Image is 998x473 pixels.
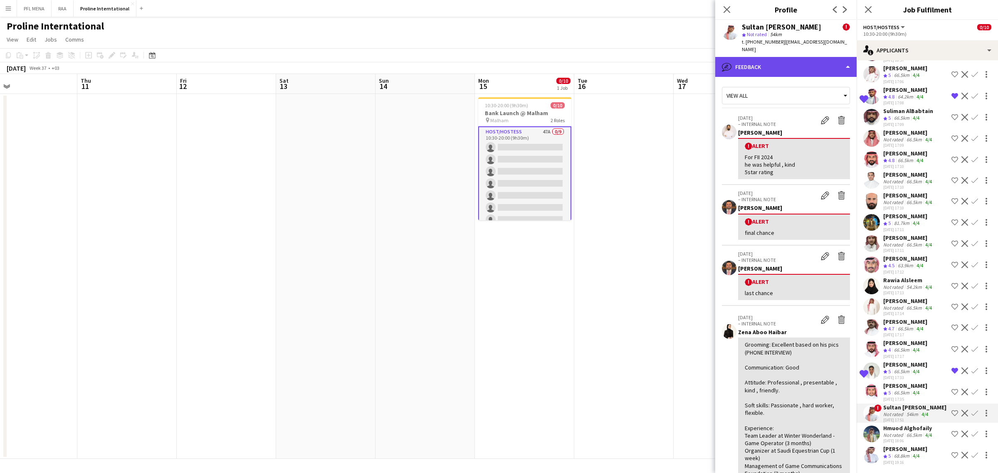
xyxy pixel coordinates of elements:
[977,24,991,30] span: 0/10
[738,121,817,127] p: – INTERNAL NOTE
[883,290,934,296] div: [DATE] 17:13
[883,79,927,84] div: [DATE] 17:06
[738,320,817,327] p: – INTERNAL NOTE
[883,424,934,432] div: Hmuod Alghofaily
[913,72,919,78] app-skills-label: 4/4
[7,64,26,72] div: [DATE]
[905,284,924,290] div: 54.2km
[905,178,924,185] div: 66.5km
[576,81,587,91] span: 16
[892,368,911,375] div: 66.5km
[916,262,923,269] app-skills-label: 4/4
[883,438,934,443] div: [DATE] 18:06
[883,86,927,94] div: [PERSON_NAME]
[738,314,817,320] p: [DATE]
[179,81,187,91] span: 12
[742,39,847,52] span: | [EMAIL_ADDRESS][DOMAIN_NAME]
[883,417,946,423] div: [DATE] 17:51
[23,34,40,45] a: Edit
[379,77,389,84] span: Sun
[883,332,927,338] div: [DATE] 17:17
[52,0,74,17] button: RAA
[883,143,934,148] div: [DATE] 17:09
[905,432,924,438] div: 66.5km
[378,81,389,91] span: 14
[738,265,850,272] div: [PERSON_NAME]
[79,81,91,91] span: 11
[883,311,934,316] div: [DATE] 17:14
[52,65,59,71] div: +03
[863,31,991,37] div: 10:30-20:00 (9h30m)
[738,328,850,336] div: Zena Aboo Haibar
[65,36,84,43] span: Comms
[857,4,998,15] h3: Job Fulfilment
[888,157,894,163] span: 4.8
[883,57,927,63] div: [DATE] 16:57
[888,220,891,226] span: 5
[3,34,22,45] a: View
[883,397,927,402] div: [DATE] 17:35
[925,178,932,185] app-skills-label: 4/4
[180,77,187,84] span: Fri
[883,248,934,253] div: [DATE] 17:11
[888,94,894,100] span: 4.8
[715,57,857,77] div: Feedback
[925,432,932,438] app-skills-label: 4/4
[478,97,571,220] div: 10:30-20:00 (9h30m)0/10Bank Launch @ Malham Malham2 RolesHost/Hostess47A0/910:30-20:00 (9h30m)
[7,20,104,32] h1: Proline Interntational
[738,204,850,212] div: [PERSON_NAME]
[888,368,891,374] span: 5
[874,404,882,412] span: !
[916,157,923,163] app-skills-label: 4/4
[892,389,911,397] div: 66.5km
[745,218,843,226] div: Alert
[478,109,571,117] h3: Bank Launch @ Malham
[892,220,911,227] div: 81.7km
[896,94,915,101] div: 64.2km
[905,305,924,311] div: 66.5km
[916,94,923,100] app-skills-label: 4/4
[925,241,932,248] app-skills-label: 4/4
[913,453,919,459] app-skills-label: 4/4
[551,102,565,108] span: 0/10
[745,142,843,150] div: Alert
[883,205,934,211] div: [DATE] 17:10
[896,325,915,333] div: 66.5km
[883,136,905,143] div: Not rated
[726,92,748,99] span: View all
[62,34,87,45] a: Comms
[925,284,932,290] app-skills-label: 4/4
[883,107,933,115] div: Suliman AlBabtain
[925,199,932,205] app-skills-label: 4/4
[81,77,91,84] span: Thu
[557,85,570,91] div: 1 Job
[883,185,934,190] div: [DATE] 17:10
[888,262,894,269] span: 4.5
[745,278,752,286] span: !
[863,24,906,30] button: Host/Hostess
[478,77,489,84] span: Mon
[742,23,821,31] div: Sultan [PERSON_NAME]
[738,129,850,136] div: [PERSON_NAME]
[883,241,905,248] div: Not rated
[883,199,905,205] div: Not rated
[551,117,565,123] span: 2 Roles
[883,318,927,325] div: [PERSON_NAME]
[715,4,857,15] h3: Profile
[74,0,136,17] button: Proline Interntational
[883,64,927,72] div: [PERSON_NAME]
[883,255,927,262] div: [PERSON_NAME]
[883,305,905,311] div: Not rated
[745,229,843,236] div: final chance
[883,171,934,178] div: [PERSON_NAME]
[883,178,905,185] div: Not rated
[738,257,817,263] p: – INTERNAL NOTE
[913,347,919,353] app-skills-label: 4/4
[883,100,927,106] div: [DATE] 17:08
[883,269,927,275] div: [DATE] 17:12
[738,251,817,257] p: [DATE]
[578,77,587,84] span: Tue
[892,453,911,460] div: 68.8km
[905,241,924,248] div: 66.5km
[913,115,919,121] app-skills-label: 4/4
